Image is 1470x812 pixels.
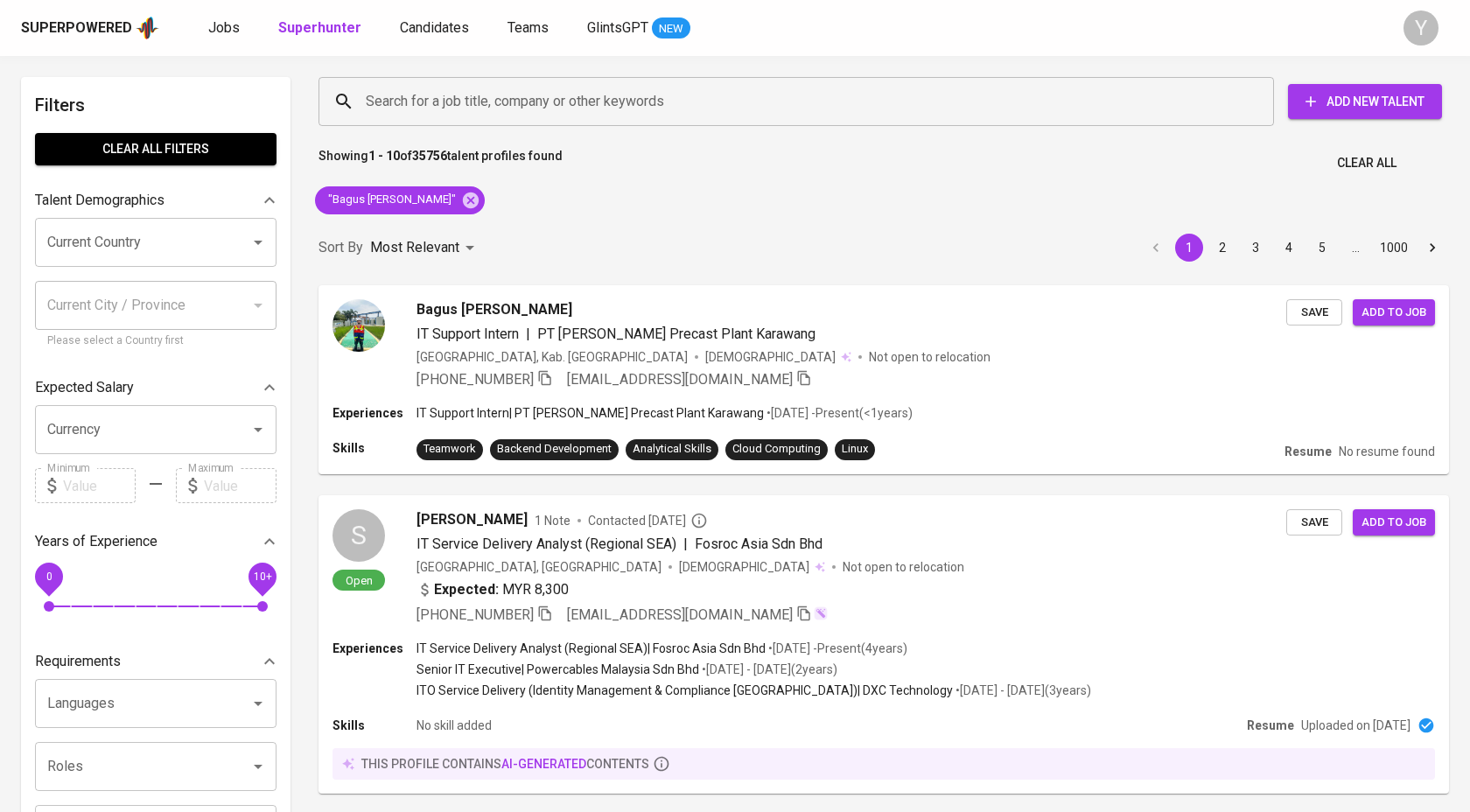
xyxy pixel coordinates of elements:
[47,332,264,350] p: Please select a Country first
[136,15,159,41] img: app logo
[1275,234,1303,262] button: Go to page 4
[633,441,711,458] div: Analytical Skills
[690,512,708,529] svg: By Malaysia recruiter
[1330,147,1403,179] button: Clear All
[699,661,837,678] p: • [DATE] - [DATE] ( 2 years )
[814,606,828,620] img: magic_wand.svg
[370,237,459,258] p: Most Relevant
[567,371,793,388] span: [EMAIL_ADDRESS][DOMAIN_NAME]
[318,285,1449,474] a: Bagus [PERSON_NAME]IT Support Intern|PT [PERSON_NAME] Precast Plant Karawang[GEOGRAPHIC_DATA], Ka...
[1353,299,1435,326] button: Add to job
[1286,299,1342,326] button: Save
[370,232,480,264] div: Most Relevant
[535,512,570,529] span: 1 Note
[1242,234,1270,262] button: Go to page 3
[434,579,499,600] b: Expected:
[537,325,815,342] span: PT [PERSON_NAME] Precast Plant Karawang
[1295,513,1333,533] span: Save
[423,441,476,458] div: Teamwork
[332,717,416,734] p: Skills
[705,348,838,366] span: [DEMOGRAPHIC_DATA]
[1286,509,1342,536] button: Save
[587,17,690,39] a: GlintsGPT NEW
[21,15,159,41] a: Superpoweredapp logo
[332,299,385,352] img: ac92d23d-a729-4646-a19c-c87d3b4f1c5d.jpg
[208,17,243,39] a: Jobs
[764,404,913,422] p: • [DATE] - Present ( <1 years )
[49,138,262,160] span: Clear All filters
[278,17,365,39] a: Superhunter
[35,644,276,679] div: Requirements
[1247,717,1294,734] p: Resume
[332,640,416,657] p: Experiences
[1208,234,1236,262] button: Go to page 2
[842,441,868,458] div: Linux
[766,640,907,657] p: • [DATE] - Present ( 4 years )
[416,640,766,657] p: IT Service Delivery Analyst (Regional SEA) | Fosroc Asia Sdn Bhd
[368,149,400,163] b: 1 - 10
[1341,239,1369,256] div: …
[843,558,964,576] p: Not open to relocation
[567,606,793,623] span: [EMAIL_ADDRESS][DOMAIN_NAME]
[416,535,676,552] span: IT Service Delivery Analyst (Regional SEA)
[526,324,530,345] span: |
[683,534,688,555] span: |
[416,579,569,600] div: MYR 8,300
[318,237,363,258] p: Sort By
[246,417,270,442] button: Open
[246,230,270,255] button: Open
[400,17,472,39] a: Candidates
[953,682,1091,699] p: • [DATE] - [DATE] ( 3 years )
[1375,234,1413,262] button: Go to page 1000
[1295,303,1333,323] span: Save
[416,509,528,530] span: [PERSON_NAME]
[869,348,990,366] p: Not open to relocation
[1284,443,1332,460] p: Resume
[21,18,132,38] div: Superpowered
[497,441,612,458] div: Backend Development
[1403,10,1438,45] div: Y
[246,691,270,716] button: Open
[1361,303,1426,323] span: Add to job
[204,468,276,503] input: Value
[416,717,492,734] p: No skill added
[1337,152,1396,174] span: Clear All
[1301,717,1410,734] p: Uploaded on [DATE]
[416,558,661,576] div: [GEOGRAPHIC_DATA], [GEOGRAPHIC_DATA]
[35,133,276,165] button: Clear All filters
[315,192,466,208] span: "Bagus [PERSON_NAME]"
[278,19,361,36] b: Superhunter
[332,509,385,562] div: S
[35,190,164,211] p: Talent Demographics
[35,531,157,552] p: Years of Experience
[35,377,134,398] p: Expected Salary
[732,441,821,458] div: Cloud Computing
[332,439,416,457] p: Skills
[416,404,764,422] p: IT Support Intern | PT [PERSON_NAME] Precast Plant Karawang
[208,19,240,36] span: Jobs
[679,558,812,576] span: [DEMOGRAPHIC_DATA]
[1361,513,1426,533] span: Add to job
[416,325,519,342] span: IT Support Intern
[1302,91,1428,113] span: Add New Talent
[695,535,822,552] span: Fosroc Asia Sdn Bhd
[416,371,534,388] span: [PHONE_NUMBER]
[400,19,469,36] span: Candidates
[332,404,416,422] p: Experiences
[416,682,953,699] p: ITO Service Delivery (Identity Management & Compliance [GEOGRAPHIC_DATA]) | DXC Technology
[246,754,270,779] button: Open
[1139,234,1449,262] nav: pagination navigation
[1353,509,1435,536] button: Add to job
[507,19,549,36] span: Teams
[315,186,485,214] div: "Bagus [PERSON_NAME]"
[412,149,447,163] b: 35756
[318,147,563,179] p: Showing of talent profiles found
[587,19,648,36] span: GlintsGPT
[1308,234,1336,262] button: Go to page 5
[652,20,690,38] span: NEW
[416,661,699,678] p: Senior IT Executive | Powercables Malaysia Sdn Bhd
[588,512,708,529] span: Contacted [DATE]
[253,570,271,583] span: 10+
[1339,443,1435,460] p: No resume found
[1288,84,1442,119] button: Add New Talent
